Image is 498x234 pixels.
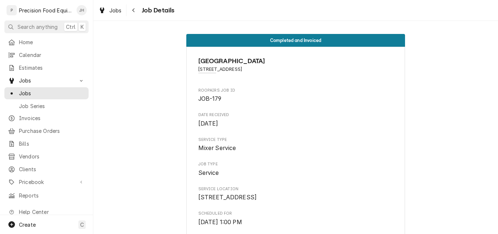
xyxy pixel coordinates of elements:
[198,169,219,176] span: Service
[198,218,393,227] span: Scheduled For
[77,5,87,15] div: JH
[19,153,85,160] span: Vendors
[77,5,87,15] div: Jason Hertel's Avatar
[198,161,393,167] span: Job Type
[4,74,89,87] a: Go to Jobs
[4,112,89,124] a: Invoices
[19,127,85,135] span: Purchase Orders
[198,119,393,128] span: Date Received
[4,100,89,112] a: Job Series
[19,114,85,122] span: Invoices
[198,169,393,177] span: Job Type
[198,211,393,216] span: Scheduled For
[198,56,393,78] div: Client Information
[198,112,393,118] span: Date Received
[19,140,85,147] span: Bills
[270,38,322,43] span: Completed and Invoiced
[19,102,85,110] span: Job Series
[19,208,84,216] span: Help Center
[7,5,17,15] div: P
[198,88,393,93] span: Roopairs Job ID
[198,56,393,66] span: Name
[128,4,140,16] button: Navigate back
[198,95,393,103] span: Roopairs Job ID
[140,5,175,15] span: Job Details
[4,206,89,218] a: Go to Help Center
[19,178,74,186] span: Pricebook
[19,51,85,59] span: Calendar
[4,125,89,137] a: Purchase Orders
[4,189,89,202] a: Reports
[19,89,85,97] span: Jobs
[81,23,84,31] span: K
[19,38,85,46] span: Home
[198,137,393,143] span: Service Type
[19,7,73,14] div: Precision Food Equipment LLC
[198,137,393,153] div: Service Type
[80,221,84,229] span: C
[4,163,89,175] a: Clients
[198,194,257,201] span: [STREET_ADDRESS]
[96,4,125,16] a: Jobs
[198,88,393,103] div: Roopairs Job ID
[4,62,89,74] a: Estimates
[7,5,17,15] div: Precision Food Equipment LLC's Avatar
[4,49,89,61] a: Calendar
[19,192,85,199] span: Reports
[4,138,89,150] a: Bills
[19,222,36,228] span: Create
[198,193,393,202] span: Service Location
[198,186,393,202] div: Service Location
[4,176,89,188] a: Go to Pricebook
[198,66,393,73] span: Address
[4,36,89,48] a: Home
[198,145,236,151] span: Mixer Service
[17,23,58,31] span: Search anything
[198,211,393,226] div: Scheduled For
[4,20,89,33] button: Search anythingCtrlK
[19,165,85,173] span: Clients
[198,186,393,192] span: Service Location
[186,34,405,47] div: Status
[4,150,89,162] a: Vendors
[19,77,74,84] span: Jobs
[198,120,218,127] span: [DATE]
[198,161,393,177] div: Job Type
[19,64,85,72] span: Estimates
[198,144,393,153] span: Service Type
[198,95,222,102] span: JOB-179
[66,23,75,31] span: Ctrl
[198,219,242,226] span: [DATE] 1:00 PM
[4,87,89,99] a: Jobs
[198,112,393,128] div: Date Received
[109,7,122,14] span: Jobs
